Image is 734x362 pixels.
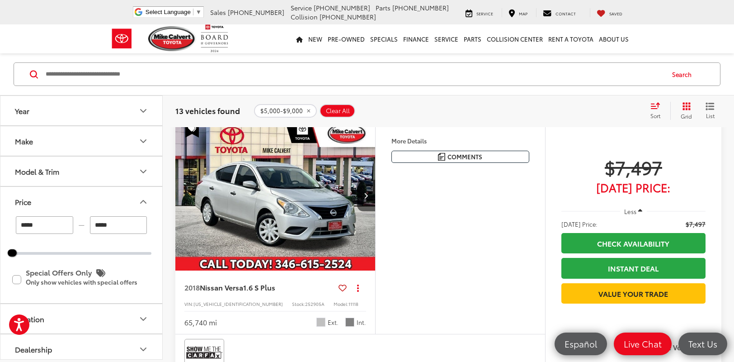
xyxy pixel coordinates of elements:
[175,120,376,271] div: 2018 Nissan Versa 1.6 S Plus 0
[357,318,366,327] span: Int.
[316,318,325,327] span: Brilliant Silver Metallic
[391,151,529,163] button: Comments
[45,63,663,85] input: Search by Make, Model, or Keyword
[0,126,163,156] button: MakeMake
[146,9,202,15] a: Select Language​
[678,333,727,355] a: Text Us
[0,305,163,334] button: LocationLocation
[392,3,449,12] span: [PHONE_NUMBER]
[200,282,243,292] span: Nissan Versa
[400,24,432,53] a: Finance
[345,318,354,327] span: Charcoal
[326,107,350,114] span: Clear All
[684,338,722,349] span: Text Us
[184,317,217,328] div: 65,740 mi
[15,106,29,115] div: Year
[185,120,199,138] span: Special
[325,24,367,53] a: Pre-Owned
[334,300,348,307] span: Model:
[555,333,607,355] a: Español
[376,3,391,12] span: Parts
[350,280,366,295] button: Actions
[90,216,147,234] input: maximum Buy price
[620,203,647,219] button: Less
[76,221,87,229] span: —
[650,112,660,119] span: Sort
[391,138,529,144] h4: More Details
[519,10,527,16] span: Map
[561,219,598,229] span: [DATE] Price:
[484,24,546,53] a: Collision Center
[646,102,670,120] button: Select sort value
[184,282,335,292] a: 2018Nissan Versa1.6 S Plus
[138,196,149,207] div: Price
[447,152,482,161] span: Comments
[26,279,151,286] p: Only show vehicles with special offers
[148,26,196,51] img: Mike Calvert Toyota
[105,24,139,53] img: Toyota
[306,24,325,53] a: New
[146,9,191,15] span: Select Language
[175,120,376,271] img: 2018 Nissan Versa 1.6 S Plus
[184,282,200,292] span: 2018
[12,265,151,294] label: Special Offers Only
[196,9,202,15] span: ▼
[706,112,715,119] span: List
[461,24,484,53] a: Parts
[138,166,149,177] div: Model & Trim
[367,24,400,53] a: Specials
[15,345,52,354] div: Dealership
[243,282,275,292] span: 1.6 S Plus
[561,258,706,278] a: Instant Deal
[438,153,445,161] img: Comments
[670,102,699,120] button: Grid View
[16,216,73,234] input: minimum Buy price
[320,12,376,21] span: [PHONE_NUMBER]
[619,338,666,349] span: Live Chat
[15,137,33,145] div: Make
[184,300,193,307] span: VIN:
[193,9,193,15] span: ​
[614,333,672,355] a: Live Chat
[210,8,226,17] span: Sales
[561,183,706,192] span: [DATE] Price:
[609,10,622,16] span: Saved
[459,8,500,17] a: Service
[0,96,163,125] button: YearYear
[292,300,305,307] span: Stock:
[546,24,596,53] a: Rent a Toyota
[15,167,59,176] div: Model & Trim
[314,3,370,12] span: [PHONE_NUMBER]
[175,105,240,116] span: 13 vehicles found
[663,63,705,86] button: Search
[624,207,636,215] span: Less
[590,8,629,17] a: My Saved Vehicles
[138,136,149,147] div: Make
[138,105,149,116] div: Year
[254,104,317,118] button: remove 5000-9000
[681,112,692,120] span: Grid
[0,187,163,216] button: PricePrice
[536,8,583,17] a: Contact
[561,283,706,304] a: Value Your Trade
[476,10,493,16] span: Service
[305,300,325,307] span: 252905A
[555,10,576,16] span: Contact
[15,197,31,206] div: Price
[641,343,712,352] label: Compare Vehicle
[432,24,461,53] a: Service
[138,314,149,324] div: Location
[699,102,721,120] button: List View
[320,104,355,118] button: Clear All
[15,315,44,324] div: Location
[260,107,303,114] span: $5,000-$9,000
[328,318,339,327] span: Ext.
[686,219,706,229] span: $7,497
[560,338,602,349] span: Español
[357,284,359,291] span: dropdown dots
[348,300,358,307] span: 11118
[291,12,318,21] span: Collision
[596,24,631,53] a: About Us
[138,344,149,355] div: Dealership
